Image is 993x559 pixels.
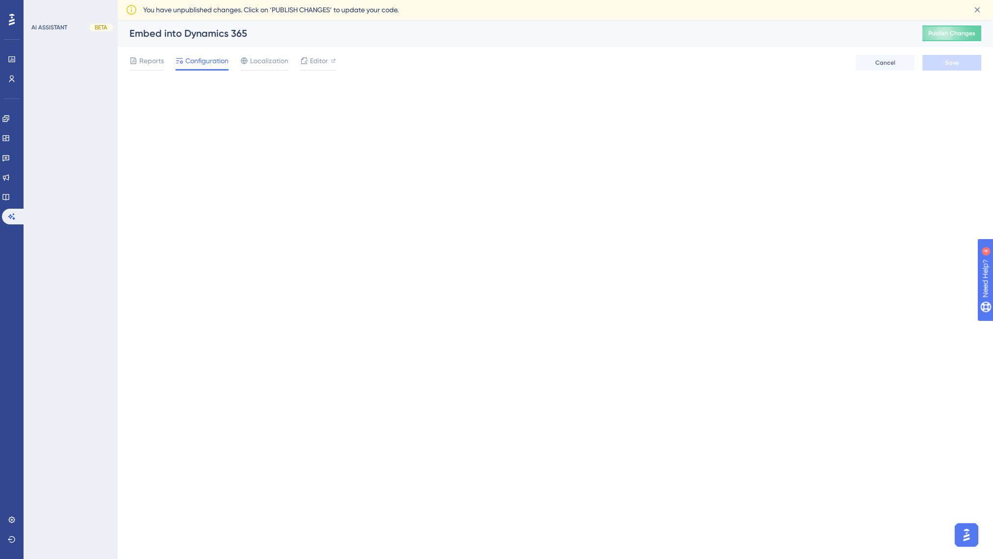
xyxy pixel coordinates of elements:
[129,26,898,40] div: Embed into Dynamics 365
[139,55,164,67] span: Reports
[310,55,328,67] span: Editor
[922,55,981,71] button: Save
[875,59,895,67] span: Cancel
[945,59,959,67] span: Save
[143,4,399,16] span: You have unpublished changes. Click on ‘PUBLISH CHANGES’ to update your code.
[23,2,61,14] span: Need Help?
[928,29,975,37] span: Publish Changes
[922,25,981,41] button: Publish Changes
[952,520,981,550] iframe: UserGuiding AI Assistant Launcher
[89,24,113,31] div: BETA
[250,55,288,67] span: Localization
[856,55,915,71] button: Cancel
[185,55,229,67] span: Configuration
[31,24,67,31] div: AI ASSISTANT
[68,5,71,13] div: 4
